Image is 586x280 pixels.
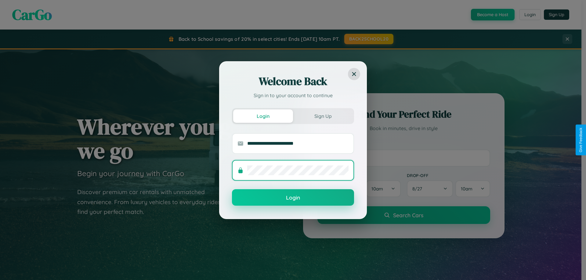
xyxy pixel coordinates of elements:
[232,189,354,206] button: Login
[579,128,583,152] div: Give Feedback
[232,92,354,99] p: Sign in to your account to continue
[293,109,353,123] button: Sign Up
[232,74,354,89] h2: Welcome Back
[233,109,293,123] button: Login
